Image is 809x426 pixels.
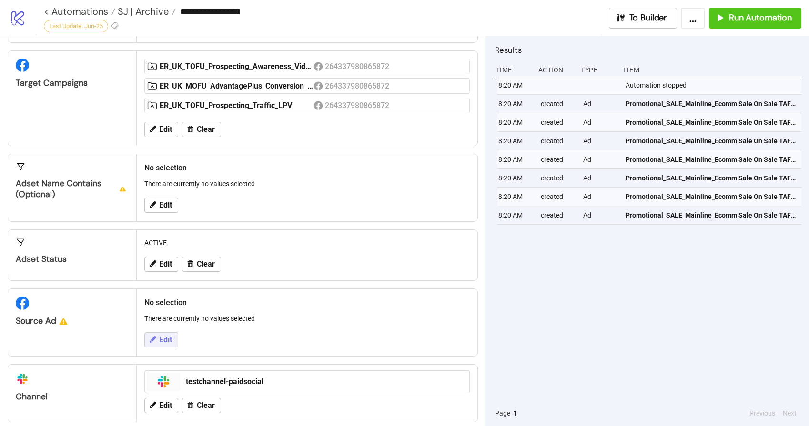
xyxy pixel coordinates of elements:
span: SJ | Archive [115,5,169,18]
p: There are currently no values selected [144,178,470,189]
div: 8:20 AM [497,169,533,187]
div: Ad [582,150,618,168]
span: Promotional_SALE_Mainline_Ecomm Sale On Sale TAF_Polished_Video_20250213_US [626,154,797,165]
div: Ad [582,188,618,206]
div: 8:20 AM [497,113,533,131]
a: < Automations [44,7,115,16]
div: ACTIVE [141,234,474,252]
div: created [540,113,576,131]
div: created [540,188,576,206]
div: Ad [582,113,618,131]
span: Clear [197,260,215,268]
button: Edit [144,122,178,137]
button: Edit [144,332,178,347]
button: ... [681,8,705,29]
span: Promotional_SALE_Mainline_Ecomm Sale On Sale TAF_Polished_Video_20250213_US [626,173,797,183]
div: ER_UK_MOFU_AdvantagePlus_Conversion_Purchase [MIGRATION] [160,81,313,91]
p: There are currently no values selected [144,313,470,324]
h2: No selection [144,162,470,174]
div: Ad [582,95,618,113]
span: Page [495,408,510,418]
a: Promotional_SALE_Mainline_Ecomm Sale On Sale TAF_Polished_Video_20250213_US [626,169,797,187]
span: Promotional_SALE_Mainline_Ecomm Sale On Sale TAF_Polished_Video_20250213_US [626,136,797,146]
a: Promotional_SALE_Mainline_Ecomm Sale On Sale TAF_Polished_Video_20250213_US [626,150,797,168]
h2: Results [495,44,801,56]
span: Promotional_SALE_Mainline_Ecomm Sale On Sale TAF_Polished_Video_20250213_US [626,210,797,220]
div: ER_UK_TOFU_Prospecting_Awareness_VideoViews [160,61,313,72]
div: 8:20 AM [497,76,533,94]
span: Promotional_SALE_Mainline_Ecomm Sale On Sale TAF_Polished_Video_20250213_US [626,191,797,202]
div: Type [580,61,616,79]
span: Edit [159,201,172,209]
button: Edit [144,398,178,413]
div: Ad [582,206,618,224]
div: created [540,132,576,150]
div: Adset Status [16,254,129,265]
div: created [540,169,576,187]
div: created [540,95,576,113]
div: created [540,206,576,224]
span: Edit [159,336,172,344]
div: 264337980865872 [325,60,391,72]
span: Promotional_SALE_Mainline_Ecomm Sale On Sale TAF_Polished_Video_20250213_US [626,117,797,128]
button: Previous [747,408,778,418]
span: Clear [197,401,215,410]
div: created [540,150,576,168]
div: 8:20 AM [497,132,533,150]
div: ER_UK_TOFU_Prospecting_Traffic_LPV [160,100,313,111]
button: Next [780,408,799,418]
button: Run Automation [709,8,801,29]
button: Edit [144,257,178,272]
span: Edit [159,260,172,268]
div: Item [622,61,801,79]
div: Ad [582,132,618,150]
a: Promotional_SALE_Mainline_Ecomm Sale On Sale TAF_Polished_Video_20250213_US [626,132,797,150]
h2: No selection [144,297,470,308]
span: Promotional_SALE_Mainline_Ecomm Sale On Sale TAF_Polished_Video_20250213_US [626,99,797,109]
button: Edit [144,198,178,213]
div: 8:20 AM [497,188,533,206]
button: Clear [182,122,221,137]
div: 264337980865872 [325,99,391,111]
div: 8:20 AM [497,206,533,224]
div: Last Update: Jun-25 [44,20,108,32]
span: Run Automation [729,12,792,23]
div: Channel [16,391,129,402]
button: Clear [182,398,221,413]
span: Edit [159,125,172,134]
a: Promotional_SALE_Mainline_Ecomm Sale On Sale TAF_Polished_Video_20250213_US [626,206,797,224]
div: Ad [582,169,618,187]
a: Promotional_SALE_Mainline_Ecomm Sale On Sale TAF_Polished_Video_20250213_US [626,113,797,131]
div: 264337980865872 [325,80,391,92]
span: To Builder [629,12,667,23]
button: Clear [182,257,221,272]
div: Time [495,61,531,79]
div: Adset Name contains (optional) [16,178,129,200]
div: Source Ad [16,316,129,327]
button: To Builder [609,8,678,29]
button: 1 [510,408,520,418]
div: Action [537,61,573,79]
a: Promotional_SALE_Mainline_Ecomm Sale On Sale TAF_Polished_Video_20250213_US [626,188,797,206]
div: testchannel-paidsocial [186,376,464,387]
span: Edit [159,401,172,410]
div: 8:20 AM [497,95,533,113]
div: Automation stopped [625,76,804,94]
span: Clear [197,125,215,134]
a: Promotional_SALE_Mainline_Ecomm Sale On Sale TAF_Polished_Video_20250213_US [626,95,797,113]
a: SJ | Archive [115,7,176,16]
div: 8:20 AM [497,150,533,168]
div: Target Campaigns [16,78,129,89]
